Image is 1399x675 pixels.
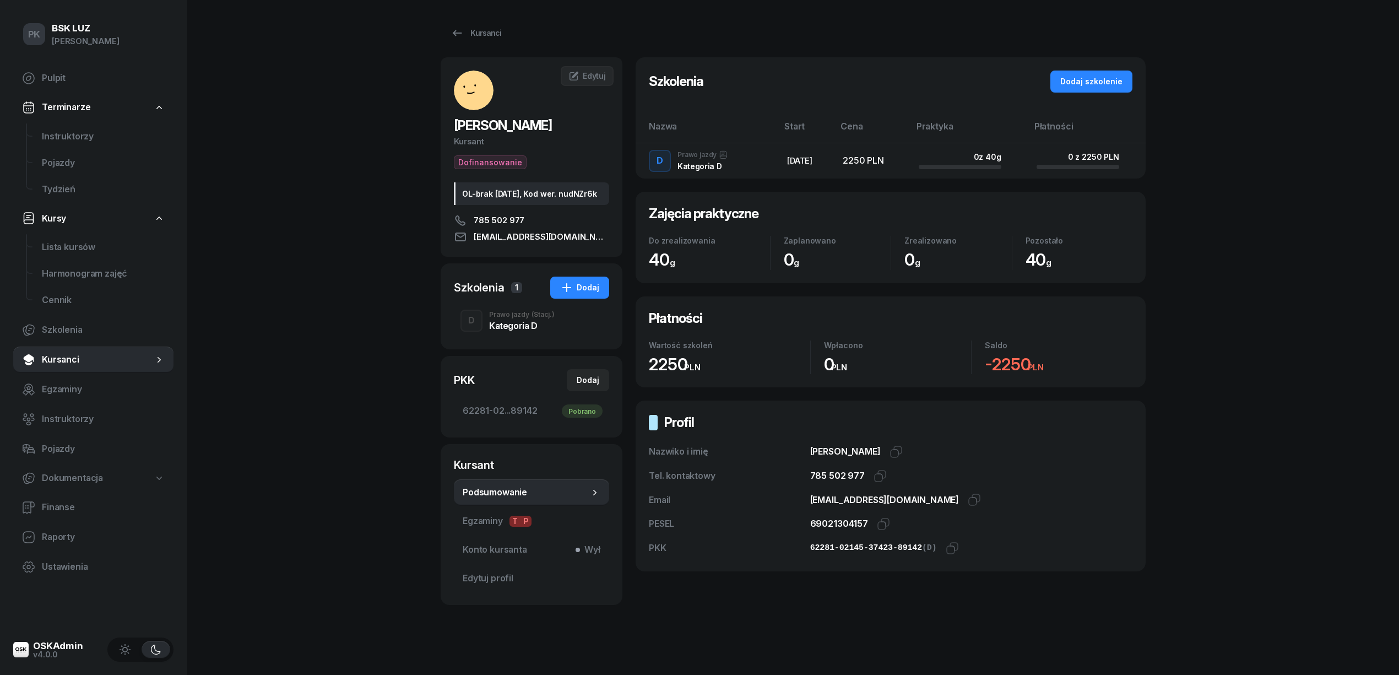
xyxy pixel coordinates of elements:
div: OL-brak [DATE], Kod wer. nudNZr6k [454,182,609,205]
small: PLN [831,362,848,372]
button: Dodaj [567,369,609,391]
a: EgzaminyTP [454,508,609,534]
div: Kursant [454,134,609,149]
div: BSK LUZ [52,24,120,33]
a: Pojazdy [33,150,173,176]
th: Praktyka [910,119,1028,143]
div: Do zrealizowania [649,236,770,245]
div: D [464,311,479,330]
span: Tydzień [42,182,165,197]
h2: Płatności [649,310,702,327]
a: 62281-02...89142Pobrano [454,398,609,424]
span: PK [28,30,41,39]
a: Edytuj profil [454,565,609,592]
h2: Szkolenia [649,73,703,90]
div: Email [649,493,810,507]
span: Pulpit [42,71,165,85]
span: 1 [511,282,522,293]
a: 785 502 977 [454,214,609,227]
span: 40 [649,250,675,269]
small: g [915,257,920,268]
a: [EMAIL_ADDRESS][DOMAIN_NAME] [454,230,609,244]
span: Finanse [42,500,165,515]
a: Instruktorzy [13,406,173,433]
span: Instruktorzy [42,129,165,144]
span: Egzaminy [42,382,165,397]
span: [PERSON_NAME] [810,446,881,457]
small: PLN [684,362,701,372]
span: Pojazdy [42,442,165,456]
span: Dokumentacja [42,471,103,485]
span: 40 [1026,250,1052,269]
h2: Profil [664,414,694,431]
a: Finanse [13,494,173,521]
span: [PERSON_NAME] [454,117,552,133]
small: g [1046,257,1051,268]
a: Lista kursów [33,234,173,261]
button: D [460,310,482,332]
span: Kursanci [42,353,154,367]
div: [PERSON_NAME] [52,34,120,48]
span: 0 [784,250,800,269]
a: Podsumowanie [454,479,609,506]
div: Pozostało [1026,236,1133,245]
div: Zaplanowano [784,236,891,245]
th: Nazwa [636,119,778,143]
a: Kursy [13,206,173,231]
div: 69021304157 [810,517,868,531]
div: Kursanci [451,26,501,40]
div: 2250 [649,354,810,375]
a: Tydzień [33,176,173,203]
div: 785 502 977 [810,469,865,483]
div: Tel. kontaktowy [649,469,810,483]
a: Kursanci [13,347,173,373]
img: logo-xs@2x.png [13,642,29,657]
a: Ustawienia [13,554,173,580]
div: Dodaj szkolenie [1060,75,1123,88]
a: Edytuj [561,66,614,86]
span: Wył [580,543,600,557]
small: PLN [1028,362,1044,372]
span: Szkolenia [42,323,165,337]
span: (Stacj.) [532,311,555,318]
a: Kursanci [441,22,511,44]
span: Nazwiko i imię [649,446,708,457]
div: Pobrano [562,404,603,418]
div: 0 z 40g [974,152,1001,161]
div: Kategoria D [489,321,555,330]
div: v4.0.0 [33,651,83,658]
div: PESEL [649,517,810,531]
div: Szkolenia [454,280,505,295]
div: OSKAdmin [33,641,83,651]
a: Terminarze [13,95,173,120]
span: (D) [922,543,937,553]
button: Dodaj [550,277,609,299]
a: Raporty [13,524,173,550]
span: Konto kursanta [463,543,600,557]
span: Edytuj profil [463,571,600,586]
span: Harmonogram zajęć [42,267,165,281]
button: Dofinansowanie [454,155,527,169]
span: 785 502 977 [474,214,524,227]
button: DPrawo jazdy(Stacj.)Kategoria D [454,305,609,336]
div: Dodaj [560,281,599,294]
div: Prawo jazdy [489,311,555,318]
span: Kursy [42,212,66,226]
a: Instruktorzy [33,123,173,150]
th: Płatności [1028,119,1146,143]
span: Pojazdy [42,156,165,170]
div: 2250 PLN [843,154,901,168]
span: Ustawienia [42,560,165,574]
div: 0 [824,354,972,375]
a: Cennik [33,287,173,314]
small: g [670,257,675,268]
div: Wpłacono [824,341,972,350]
div: Kursant [454,457,609,473]
span: Podsumowanie [463,485,589,500]
span: Terminarze [42,100,90,115]
div: [DATE] [787,154,825,168]
a: Harmonogram zajęć [33,261,173,287]
span: Edytuj [583,71,606,80]
div: Wartość szkoleń [649,341,810,350]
